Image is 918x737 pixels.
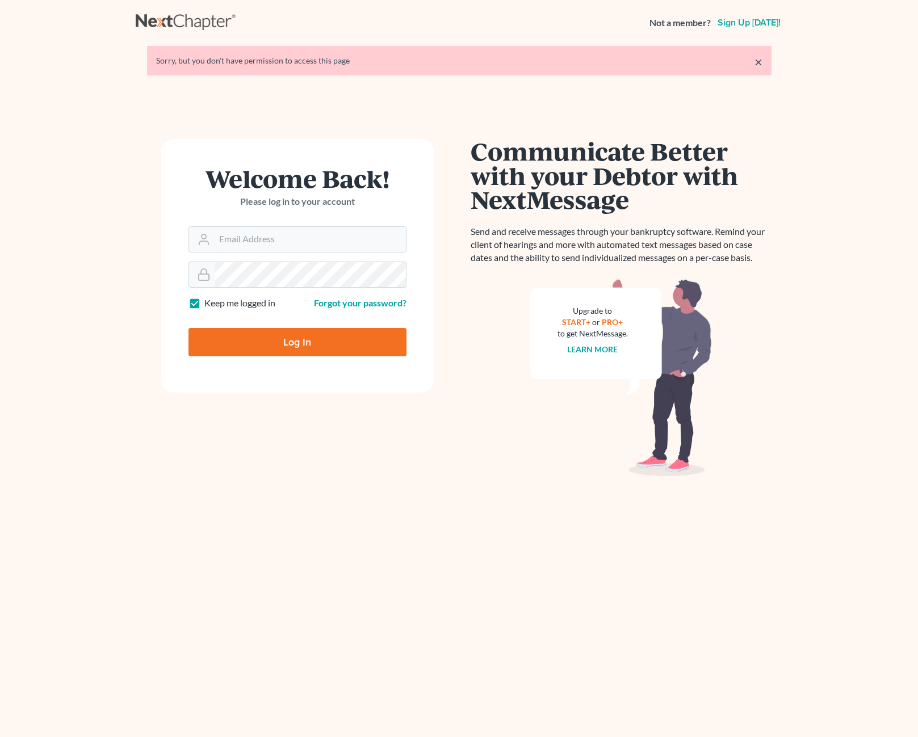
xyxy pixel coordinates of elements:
label: Keep me logged in [204,297,275,310]
div: Upgrade to [557,305,628,317]
div: Sorry, but you don't have permission to access this page [156,55,762,66]
div: to get NextMessage. [557,328,628,339]
a: Learn more [567,344,618,354]
a: × [754,55,762,69]
a: START+ [562,317,590,327]
img: nextmessage_bg-59042aed3d76b12b5cd301f8e5b87938c9018125f34e5fa2b7a6b67550977c72.svg [530,278,712,477]
input: Email Address [215,227,406,252]
a: Forgot your password? [314,297,406,308]
a: PRO+ [602,317,623,327]
span: or [592,317,600,327]
input: Log In [188,328,406,356]
h1: Communicate Better with your Debtor with NextMessage [471,139,772,212]
p: Please log in to your account [188,195,406,208]
h1: Welcome Back! [188,166,406,191]
a: Sign up [DATE]! [715,18,783,27]
strong: Not a member? [649,16,711,30]
p: Send and receive messages through your bankruptcy software. Remind your client of hearings and mo... [471,225,772,264]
